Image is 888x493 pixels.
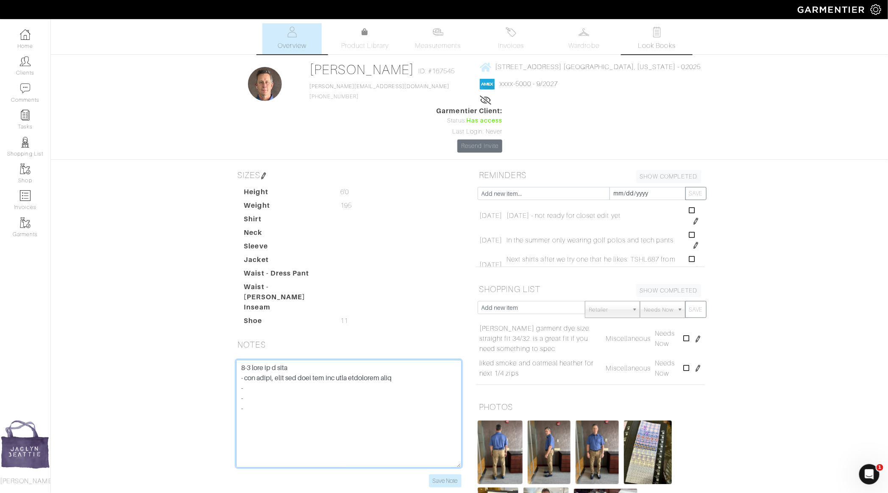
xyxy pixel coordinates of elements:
[871,4,881,15] img: gear-icon-white-bd11855cb880d31180b6d7d6211b90ccbf57a29d726f0c71d8c61bd08dd39cc2.png
[238,228,334,241] dt: Neck
[238,316,334,329] dt: Shoe
[576,421,619,484] img: cEFQQmBtv1TkvsLWZAeJHVYA
[695,365,701,372] img: pen-cf24a1663064a2ec1b9c1bd2387e9de7a2fa800b781884d57f21acf72779bad2.png
[20,56,31,67] img: clients-icon-6bae9207a08558b7cb47a8932f037763ab4055f8c8b6bfacd5dc20c3e0201464.png
[238,214,334,228] dt: Shirt
[507,254,685,275] span: Next shirts after we try one that he likes: TSHL687 from lucerene action shirting, and also solid...
[278,41,306,51] span: Overview
[793,2,871,17] img: garmentier-logo-header-white-b43fb05a5012e4ada735d5af1a66efaba907eab6374d6393d1fbf88cb4ef424d.png
[606,365,651,372] span: Miscellaneous
[655,330,675,348] span: Needs Now
[507,211,621,221] span: [DATE] - not ready for closet edit yet
[238,282,334,302] dt: Waist - [PERSON_NAME]
[693,242,699,249] img: pen-cf24a1663064a2ec1b9c1bd2387e9de7a2fa800b781884d57f21acf72779bad2.png
[606,335,651,343] span: Miscellaneous
[859,464,880,485] iframe: Intercom live chat
[238,268,334,282] dt: Waist - Dress Pant
[466,116,503,125] span: Has access
[234,167,463,184] h5: SIZES
[479,260,502,270] span: [DATE]
[624,421,672,484] img: oQgQksECp8tZxxZeL7puCjcS
[340,187,349,197] span: 6'0
[495,63,701,71] span: [STREET_ADDRESS] [GEOGRAPHIC_DATA], [US_STATE] - 02025
[310,84,450,100] span: [PHONE_NUMBER]
[479,211,502,221] span: [DATE]
[627,23,687,54] a: Look Books
[20,164,31,174] img: garments-icon-b7da505a4dc4fd61783c78ac3ca0ef83fa9d6f193b1c9dc38574b1d14d53ca28.png
[693,218,699,225] img: pen-cf24a1663064a2ec1b9c1bd2387e9de7a2fa800b781884d57f21acf72779bad2.png
[655,359,675,377] span: Needs Now
[20,137,31,148] img: stylists-icon-eb353228a002819b7ec25b43dbf5f0378dd9e0616d9560372ff212230b889e62.png
[437,127,503,136] div: Last Login: Never
[415,41,461,51] span: Measurements
[695,336,701,343] img: pen-cf24a1663064a2ec1b9c1bd2387e9de7a2fa800b781884d57f21acf72779bad2.png
[480,79,495,89] img: american_express-1200034d2e149cdf2cc7894a33a747db654cf6f8355cb502592f1d228b2ac700.png
[429,474,462,487] input: Save Note
[20,83,31,94] img: comment-icon-a0a6a9ef722e966f86d9cbdc48e553b5cf19dbc54f86b18d962a5391bc8f6eb6.png
[341,41,389,51] span: Product Library
[408,23,468,54] a: Measurements
[238,241,334,255] dt: Sleeve
[644,301,674,318] span: Needs Now
[437,116,503,125] div: Status:
[693,267,699,273] img: pen-cf24a1663064a2ec1b9c1bd2387e9de7a2fa800b781884d57f21acf72779bad2.png
[478,301,586,314] input: Add new item
[476,281,705,298] h5: SHOPPING LIST
[479,358,601,379] a: liked smoke and oatmeal heather for next 1/4 zips
[589,301,629,318] span: Retailer
[20,190,31,201] img: orders-icon-0abe47150d42831381b5fb84f609e132dff9fe21cb692f30cb5eec754e2cba89.png
[20,29,31,40] img: dashboard-icon-dbcd8f5a0b271acd01030246c82b418ddd0df26cd7fceb0bd07c9910d44c42f6.png
[685,187,707,200] button: SAVE
[20,217,31,228] img: garments-icon-b7da505a4dc4fd61783c78ac3ca0ef83fa9d6f193b1c9dc38574b1d14d53ca28.png
[506,27,516,37] img: orders-27d20c2124de7fd6de4e0e44c1d41de31381a507db9b33961299e4e07d508b8c.svg
[418,66,455,76] span: ID: #167545
[340,316,348,326] span: 11
[579,27,589,37] img: wardrobe-487a4870c1b7c33e795ec22d11cfc2ed9d08956e64fb3008fe2437562e282088.svg
[528,421,571,484] img: QFuJToMmHchfg2brtZWkgSqA
[636,170,701,183] a: SHOW COMPLETED
[476,167,705,184] h5: REMINDERS
[238,255,334,268] dt: Jacket
[437,106,503,116] span: Garmentier Client:
[651,27,662,37] img: todo-9ac3debb85659649dc8f770b8b6100bb5dab4b48dedcbae339e5042a72dfd3cc.svg
[478,187,610,200] input: Add new item...
[457,139,503,153] a: Resend Invite
[234,336,463,353] h5: NOTES
[238,302,334,316] dt: Inseam
[433,27,443,37] img: measurements-466bbee1fd09ba9460f595b01e5d73f9e2bff037440d3c8f018324cb6cdf7a4a.svg
[479,235,502,245] span: [DATE]
[482,23,541,54] a: Invoices
[335,27,395,51] a: Product Library
[638,41,676,51] span: Look Books
[20,110,31,120] img: reminder-icon-8004d30b9f0a5d33ae49ab947aed9ed385cf756f9e5892f1edd6e32f2345188e.png
[340,201,352,211] span: 195
[236,360,462,468] textarea: 1-21-02 - loremip do sita con adipi eli seddoeiu te incid utlaboree doloremagn ali e adm veni qui...
[636,284,701,297] a: SHOW COMPLETED
[554,23,614,54] a: Wardrobe
[498,41,524,51] span: Invoices
[569,41,599,51] span: Wardrobe
[238,187,334,201] dt: Height
[287,27,298,37] img: basicinfo-40fd8af6dae0f16599ec9e87c0ef1c0a1fdea2edbe929e3d69a839185d80c458.svg
[500,80,558,88] a: xxxx-5000 - 9/2027
[507,235,674,245] span: In the summer only wearing golf polos and tech pants
[685,301,707,318] button: SAVE
[877,464,883,471] span: 1
[310,62,415,77] a: [PERSON_NAME]
[476,398,705,415] h5: PHOTOS
[238,201,334,214] dt: Weight
[479,323,601,354] a: [PERSON_NAME] garment dye size straight fit 34/32. is a great fit if you need something to spec
[310,84,450,89] a: [PERSON_NAME][EMAIL_ADDRESS][DOMAIN_NAME]
[262,23,322,54] a: Overview
[480,61,701,72] a: [STREET_ADDRESS] [GEOGRAPHIC_DATA], [US_STATE] - 02025
[260,173,267,179] img: pen-cf24a1663064a2ec1b9c1bd2387e9de7a2fa800b781884d57f21acf72779bad2.png
[478,421,523,484] img: w9dv7aixAcCKz6hWj9Px3PPs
